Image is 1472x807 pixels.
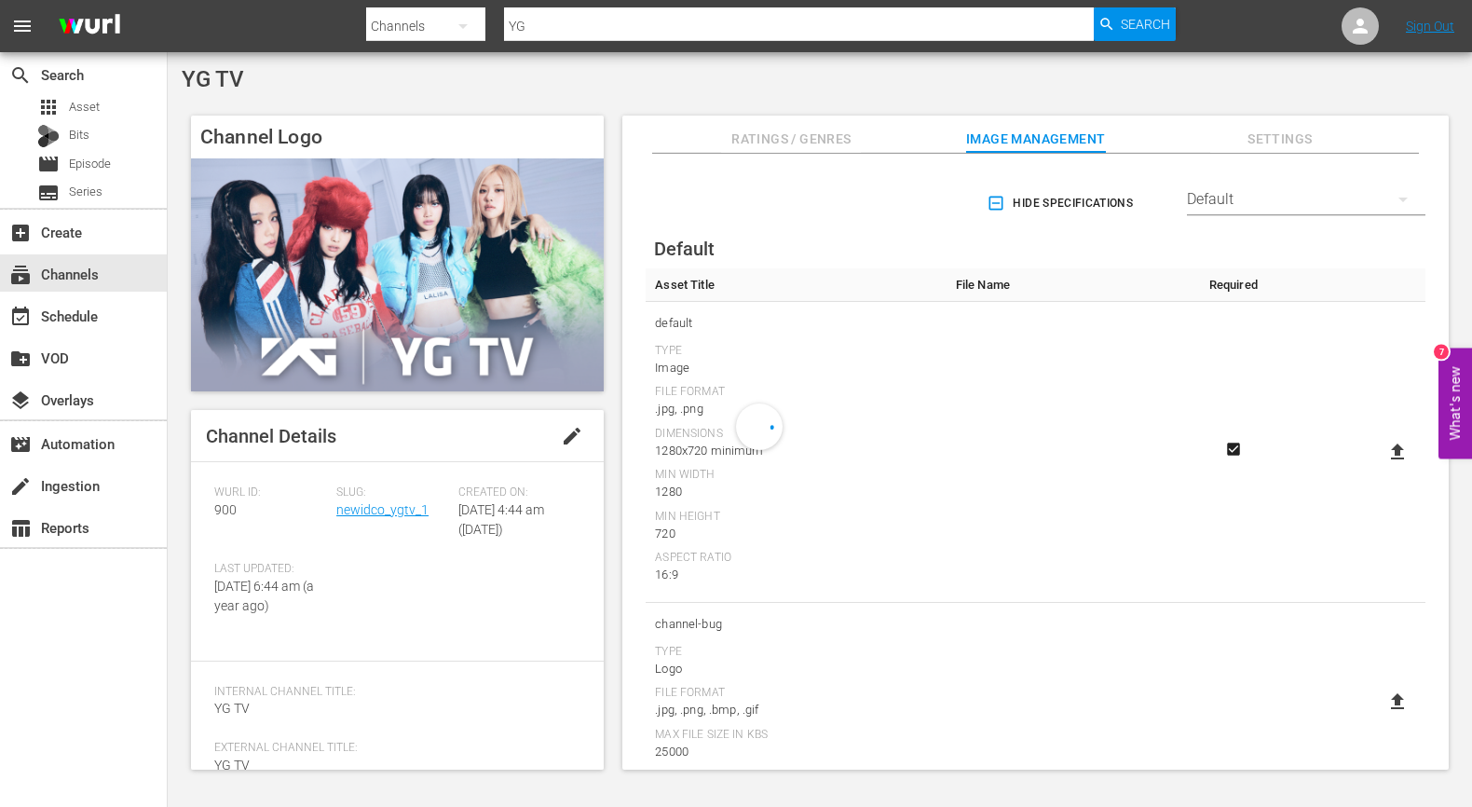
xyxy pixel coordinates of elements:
[1199,268,1267,302] th: Required
[45,5,134,48] img: ans4CAIJ8jUAAAAAAAAAAAAAAAAAAAAAAAAgQb4GAAAAAAAAAAAAAAAAAAAAAAAAJMjXAAAAAAAAAAAAAAAAAAAAAAAAgAT5G...
[561,425,583,447] span: edit
[37,96,60,118] span: Asset
[9,348,32,370] span: VOD
[947,268,1200,302] th: File Name
[655,311,936,335] span: default
[214,758,250,773] span: YG TV
[69,183,102,201] span: Series
[69,126,89,144] span: Bits
[655,612,936,636] span: channel-bug
[214,685,571,700] span: Internal Channel Title:
[9,264,32,286] span: Channels
[9,306,32,328] span: Schedule
[9,475,32,498] span: Ingestion
[655,701,936,719] div: .jpg, .png, .bmp, .gif
[9,517,32,540] span: Reports
[9,64,32,87] span: Search
[655,427,936,442] div: Dimensions
[1121,7,1170,41] span: Search
[655,359,936,377] div: Image
[191,158,604,390] img: YG TV
[214,562,327,577] span: Last Updated:
[646,268,946,302] th: Asset Title
[69,98,100,116] span: Asset
[655,566,936,584] div: 16:9
[655,344,936,359] div: Type
[214,741,571,756] span: External Channel Title:
[655,645,936,660] div: Type
[1406,19,1454,34] a: Sign Out
[655,743,936,761] div: 25000
[655,551,936,566] div: Aspect Ratio
[654,238,715,260] span: Default
[9,433,32,456] span: Automation
[214,486,327,500] span: Wurl ID:
[655,468,936,483] div: Min Width
[11,15,34,37] span: menu
[721,128,861,151] span: Ratings / Genres
[206,425,336,447] span: Channel Details
[1187,173,1425,226] div: Default
[655,525,936,543] div: 720
[655,442,936,460] div: 1280x720 minimum
[655,660,936,678] div: Logo
[9,390,32,412] span: layers
[214,502,237,517] span: 900
[336,486,449,500] span: Slug:
[336,502,429,517] a: newidco_ygtv_1
[655,483,936,501] div: 1280
[37,125,60,147] div: Bits
[655,385,936,400] div: File Format
[69,155,111,173] span: Episode
[655,686,936,701] div: File Format
[550,414,594,458] button: edit
[983,177,1140,229] button: Hide Specifications
[458,502,544,537] span: [DATE] 4:44 am ([DATE])
[655,510,936,525] div: Min Height
[966,128,1106,151] span: Image Management
[655,728,936,743] div: Max File Size In Kbs
[655,769,936,784] div: Aspect Ratio
[1094,7,1176,41] button: Search
[182,66,244,92] span: YG TV
[990,194,1133,213] span: Hide Specifications
[214,579,314,613] span: [DATE] 6:44 am (a year ago)
[9,222,32,244] span: Create
[37,182,60,204] span: Series
[37,153,60,175] span: Episode
[458,486,571,500] span: Created On:
[1438,349,1472,459] button: Open Feedback Widget
[1210,128,1350,151] span: Settings
[1434,345,1449,360] div: 7
[655,400,936,418] div: .jpg, .png
[214,701,250,716] span: YG TV
[191,116,604,158] h4: Channel Logo
[1222,441,1245,458] svg: Required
